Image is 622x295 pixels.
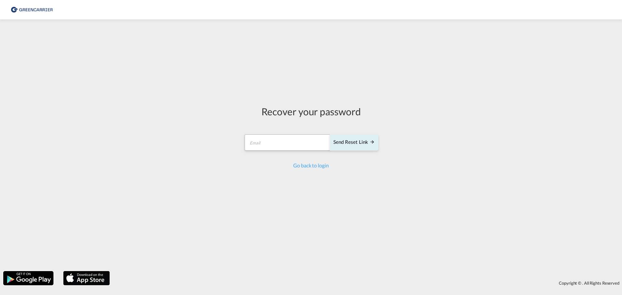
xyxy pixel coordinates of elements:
[333,139,375,146] div: Send reset link
[113,278,622,289] div: Copyright © . All Rights Reserved
[244,105,378,118] div: Recover your password
[63,270,110,286] img: apple.png
[3,270,54,286] img: google.png
[330,134,378,151] button: SEND RESET LINK
[245,134,330,151] input: Email
[293,162,328,168] a: Go back to login
[10,3,53,17] img: b0b18ec08afe11efb1d4932555f5f09d.png
[370,139,375,144] md-icon: icon-arrow-right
